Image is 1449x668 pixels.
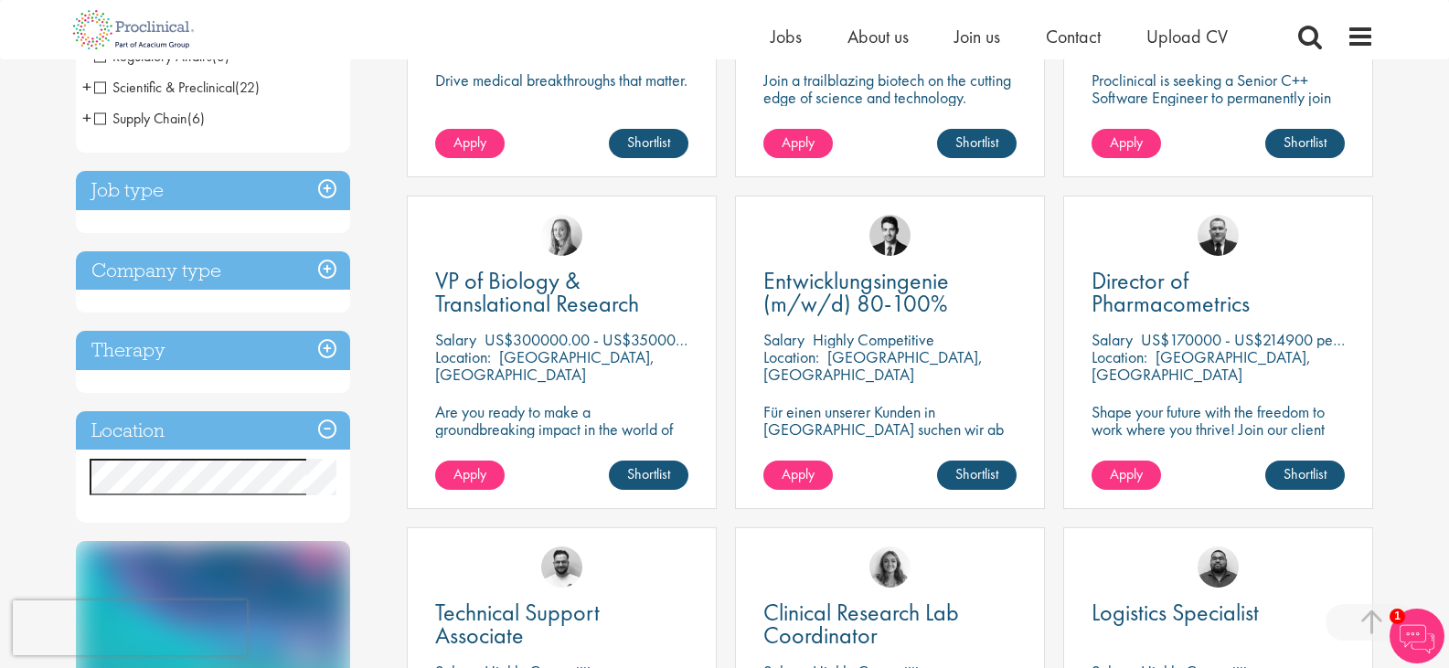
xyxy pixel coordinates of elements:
a: Apply [1092,129,1161,158]
a: Apply [435,129,505,158]
p: US$300000.00 - US$350000.00 per annum [485,329,776,350]
a: Shortlist [609,129,688,158]
span: Salary [763,329,804,350]
span: Scientific & Preclinical [94,78,260,97]
a: Shortlist [609,461,688,490]
span: Apply [453,133,486,152]
span: Location: [763,346,819,367]
span: Location: [435,346,491,367]
a: Shortlist [937,129,1017,158]
img: Thomas Wenig [869,215,911,256]
p: Are you ready to make a groundbreaking impact in the world of biotechnology? Join a growing compa... [435,403,688,490]
a: Apply [435,461,505,490]
a: Clinical Research Lab Coordinator [763,601,1017,647]
p: Proclinical is seeking a Senior C++ Software Engineer to permanently join their dynamic team in [... [1092,71,1345,141]
a: About us [847,25,909,48]
span: Scientific & Preclinical [94,78,235,97]
span: Apply [453,464,486,483]
span: (6) [187,109,205,128]
span: Supply Chain [94,109,205,128]
a: Technical Support Associate [435,601,688,647]
img: Sofia Amark [541,215,582,256]
a: Logistics Specialist [1092,601,1345,624]
span: + [82,73,91,101]
p: [GEOGRAPHIC_DATA], [GEOGRAPHIC_DATA] [435,346,655,385]
span: Location: [1092,346,1147,367]
a: Jobs [771,25,802,48]
img: Jakub Hanas [1198,215,1239,256]
span: Salary [1092,329,1133,350]
span: Apply [1110,133,1143,152]
span: Salary [435,329,476,350]
a: Entwicklungsingenie (m/w/d) 80-100% [763,270,1017,315]
span: Apply [1110,464,1143,483]
p: US$170000 - US$214900 per annum [1141,329,1382,350]
span: Director of Pharmacometrics [1092,265,1250,319]
p: Für einen unserer Kunden in [GEOGRAPHIC_DATA] suchen wir ab sofort einen Entwicklungsingenieur Ku... [763,403,1017,490]
img: Jackie Cerchio [869,546,911,588]
a: Shortlist [1265,461,1345,490]
img: Emile De Beer [541,546,582,588]
span: Apply [782,133,815,152]
img: Ashley Bennett [1198,546,1239,588]
img: Chatbot [1390,609,1444,663]
span: Supply Chain [94,109,187,128]
a: Shortlist [937,461,1017,490]
span: Apply [782,464,815,483]
a: Contact [1046,25,1101,48]
p: Shape your future with the freedom to work where you thrive! Join our client with this Director p... [1092,403,1345,472]
a: Apply [1092,461,1161,490]
span: Clinical Research Lab Coordinator [763,597,959,651]
h3: Job type [76,171,350,210]
a: Apply [763,461,833,490]
span: Logistics Specialist [1092,597,1259,628]
span: Technical Support Associate [435,597,600,651]
a: Join us [954,25,1000,48]
a: Shortlist [1265,129,1345,158]
a: Director of Pharmacometrics [1092,270,1345,315]
h3: Company type [76,251,350,291]
p: [GEOGRAPHIC_DATA], [GEOGRAPHIC_DATA] [763,346,983,385]
a: Upload CV [1146,25,1228,48]
span: Entwicklungsingenie (m/w/d) 80-100% [763,265,949,319]
a: Apply [763,129,833,158]
span: (22) [235,78,260,97]
p: [GEOGRAPHIC_DATA], [GEOGRAPHIC_DATA] [1092,346,1311,385]
iframe: reCAPTCHA [13,600,247,655]
span: 1 [1390,609,1405,624]
p: Highly Competitive [813,329,934,350]
span: + [82,104,91,132]
h3: Location [76,411,350,451]
p: Drive medical breakthroughs that matter. [435,71,688,89]
h3: Therapy [76,331,350,370]
a: VP of Biology & Translational Research [435,270,688,315]
p: Join a trailblazing biotech on the cutting edge of science and technology. [763,71,1017,106]
span: VP of Biology & Translational Research [435,265,639,319]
